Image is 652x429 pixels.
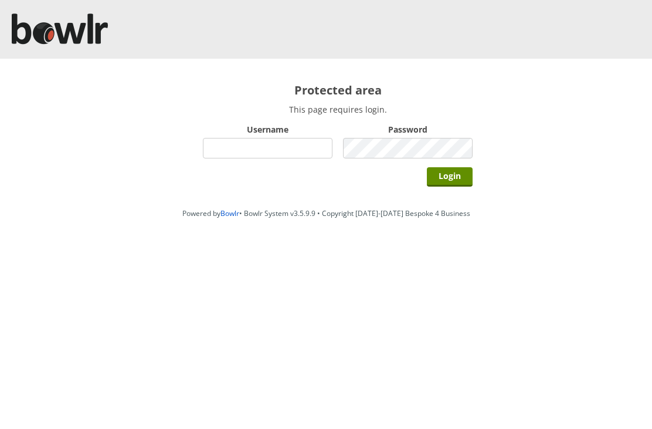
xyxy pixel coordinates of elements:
h2: Protected area [203,82,473,98]
label: Password [343,124,473,135]
p: This page requires login. [203,104,473,115]
span: Powered by • Bowlr System v3.5.9.9 • Copyright [DATE]-[DATE] Bespoke 4 Business [182,208,470,218]
input: Login [427,167,473,187]
a: Bowlr [220,208,239,218]
label: Username [203,124,332,135]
